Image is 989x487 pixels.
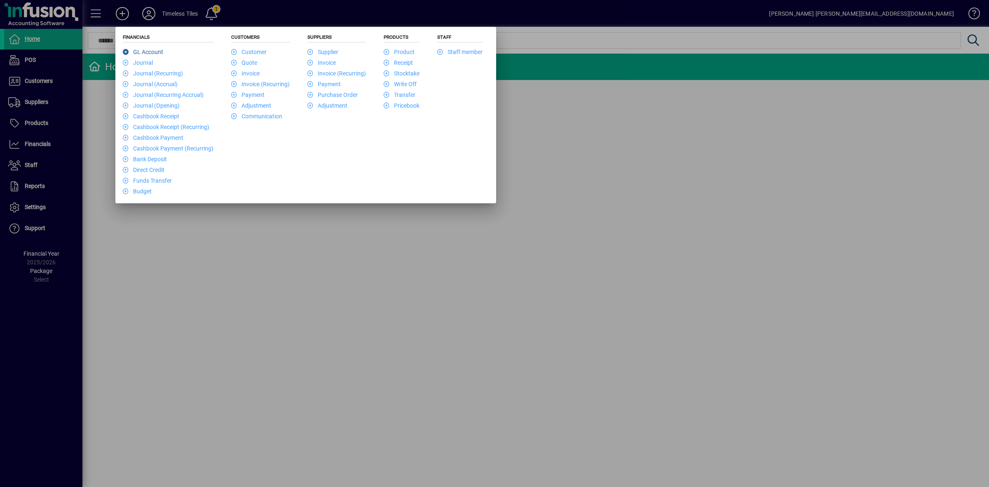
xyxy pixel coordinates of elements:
h5: Products [384,34,420,42]
h5: Staff [437,34,483,42]
a: Journal (Recurring Accrual) [123,92,204,98]
a: Product [384,49,415,55]
a: Bank Deposit [123,156,167,162]
h5: Customers [231,34,290,42]
a: Direct Credit [123,167,164,173]
a: Supplier [307,49,338,55]
a: Receipt [384,59,413,66]
a: Customer [231,49,267,55]
a: Pricebook [384,102,420,109]
a: Invoice [307,59,336,66]
h5: Suppliers [307,34,366,42]
h5: Financials [123,34,213,42]
a: Budget [123,188,152,195]
a: Funds Transfer [123,177,172,184]
a: Payment [307,81,341,87]
a: Payment [231,92,265,98]
a: Stocktake [384,70,420,77]
a: Journal (Opening) [123,102,180,109]
a: Write Off [384,81,417,87]
a: Invoice (Recurring) [307,70,366,77]
a: Cashbook Payment (Recurring) [123,145,213,152]
a: Journal [123,59,153,66]
a: GL Account [123,49,163,55]
a: Cashbook Payment [123,134,183,141]
a: Adjustment [307,102,347,109]
a: Invoice (Recurring) [231,81,290,87]
a: Journal (Recurring) [123,70,183,77]
a: Cashbook Receipt [123,113,179,120]
a: Invoice [231,70,260,77]
a: Purchase Order [307,92,358,98]
a: Journal (Accrual) [123,81,178,87]
a: Staff member [437,49,483,55]
a: Quote [231,59,257,66]
a: Transfer [384,92,415,98]
a: Communication [231,113,282,120]
a: Adjustment [231,102,271,109]
a: Cashbook Receipt (Recurring) [123,124,209,130]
